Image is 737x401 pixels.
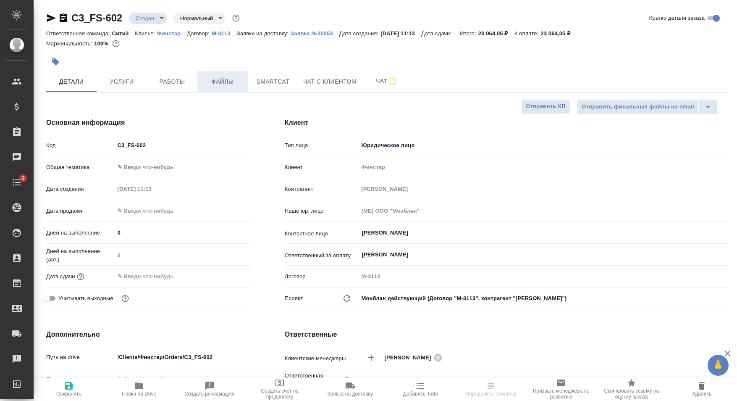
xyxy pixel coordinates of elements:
span: Призвать менеджера по развитию [531,388,592,400]
span: Работы [152,77,192,87]
input: ✎ Введи что-нибудь [115,351,251,363]
span: Кратко детали заказа [649,14,705,22]
p: Тип лица [285,141,359,150]
button: Выбери, если сб и вс нужно считать рабочими днями для выполнения заказа. [120,293,131,304]
p: 100% [94,40,110,47]
input: Пустое поле [359,270,728,282]
svg: Подписаться [388,77,398,87]
button: Отправить КП [521,99,570,114]
span: Сохранить [56,391,81,397]
span: Отправить КП [526,102,566,111]
p: Ответственная команда [285,372,342,388]
button: Создать рекламацию [174,377,245,401]
input: Пустое поле [359,183,728,195]
p: Клиентские менеджеры [285,354,359,363]
button: Определить тематику [456,377,526,401]
input: ✎ Введи что-нибудь [115,139,251,151]
p: Заявка №20053 [291,30,339,37]
span: Услуги [102,77,142,87]
div: ✎ Введи что-нибудь [118,163,241,171]
button: Скопировать ссылку на оценку заказа [596,377,667,401]
h4: Клиент [285,118,728,128]
div: Создан [173,13,226,24]
a: C3_FS-602 [71,12,122,24]
p: Маржинальность: [46,40,94,47]
p: Общая тематика [46,163,115,171]
span: Заявка на доставку [328,391,373,397]
p: Финстар [157,30,187,37]
span: Файлы [202,77,243,87]
h4: Ответственные [285,330,728,340]
span: Чат [367,76,407,87]
button: Призвать менеджера по развитию [526,377,597,401]
input: Пустое поле [359,161,728,173]
p: 23 064,05 ₽ [478,30,514,37]
div: Сити3 [359,373,728,387]
button: Сохранить [34,377,104,401]
button: Отправить финальные файлы на email [577,99,699,114]
input: Пустое поле [115,183,188,195]
div: ✎ Введи что-нибудь [115,160,251,174]
p: Наше юр. лицо [285,207,359,215]
button: Заявка на доставку [315,377,386,401]
span: Чат с клиентом [303,77,357,87]
p: Код [46,141,115,150]
span: Скопировать ссылку на оценку заказа [601,388,662,400]
span: [PERSON_NAME] [385,354,436,362]
div: Создан [129,13,167,24]
div: Юридическое лицо [359,138,728,153]
p: Ответственный за оплату [285,251,359,260]
a: Финстар [157,29,187,37]
span: Детали [51,77,92,87]
input: Пустое поле [359,205,728,217]
h4: Дополнительно [46,330,251,340]
p: К оплате: [514,30,541,37]
p: Путь на drive [46,353,115,361]
button: Скопировать ссылку для ЯМессенджера [46,13,56,23]
span: Создать рекламацию [184,391,234,397]
p: Дней на выполнение [46,229,115,237]
button: 🙏 [708,355,729,376]
button: Добавить Todo [386,377,456,401]
button: Доп статусы указывают на важность/срочность заказа [231,13,241,24]
span: Папка на Drive [122,391,156,397]
button: Нормальный [178,15,215,22]
button: Если добавить услуги и заполнить их объемом, то дата рассчитается автоматически [75,271,86,282]
p: Итого: [460,30,478,37]
div: [PERSON_NAME] [385,352,445,363]
button: Скопировать ссылку [58,13,68,23]
input: ✎ Введи что-нибудь [115,227,251,239]
div: Монблан действующий (Договор "М-3113", контрагент "[PERSON_NAME]") [359,291,728,306]
p: Договор: [187,30,212,37]
span: Добавить Todo [403,391,438,397]
h4: Основная информация [46,118,251,128]
button: 0.00 RUB; [110,38,121,49]
button: Создать счет на предоплату [245,377,315,401]
p: Контрагент [285,185,359,193]
button: Папка на Drive [104,377,175,401]
span: Удалить [692,391,711,397]
p: Дата продажи [46,207,115,215]
button: Добавить менеджера [361,348,381,368]
p: Ответственная команда: [46,30,112,37]
p: [DATE] 11:13 [380,30,421,37]
button: Создан [133,15,157,22]
span: Smartcat [253,77,293,87]
p: Дата сдачи: [421,30,454,37]
p: Договор [285,272,359,281]
p: Клиент [285,163,359,171]
p: Дата создания: [339,30,380,37]
p: Путь [46,375,115,383]
span: 2 [16,174,29,182]
p: Проект [285,294,303,303]
div: split button [577,99,718,114]
p: Дата создания [46,185,115,193]
span: Создать счет на предоплату [250,388,310,400]
p: Сити3 [112,30,135,37]
button: Open [723,232,725,234]
input: Пустое поле [115,249,251,261]
span: Определить тематику [465,391,516,397]
p: Контактное лицо [285,230,359,238]
p: Клиент: [135,30,157,37]
button: Заявка №20053 [291,29,339,38]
